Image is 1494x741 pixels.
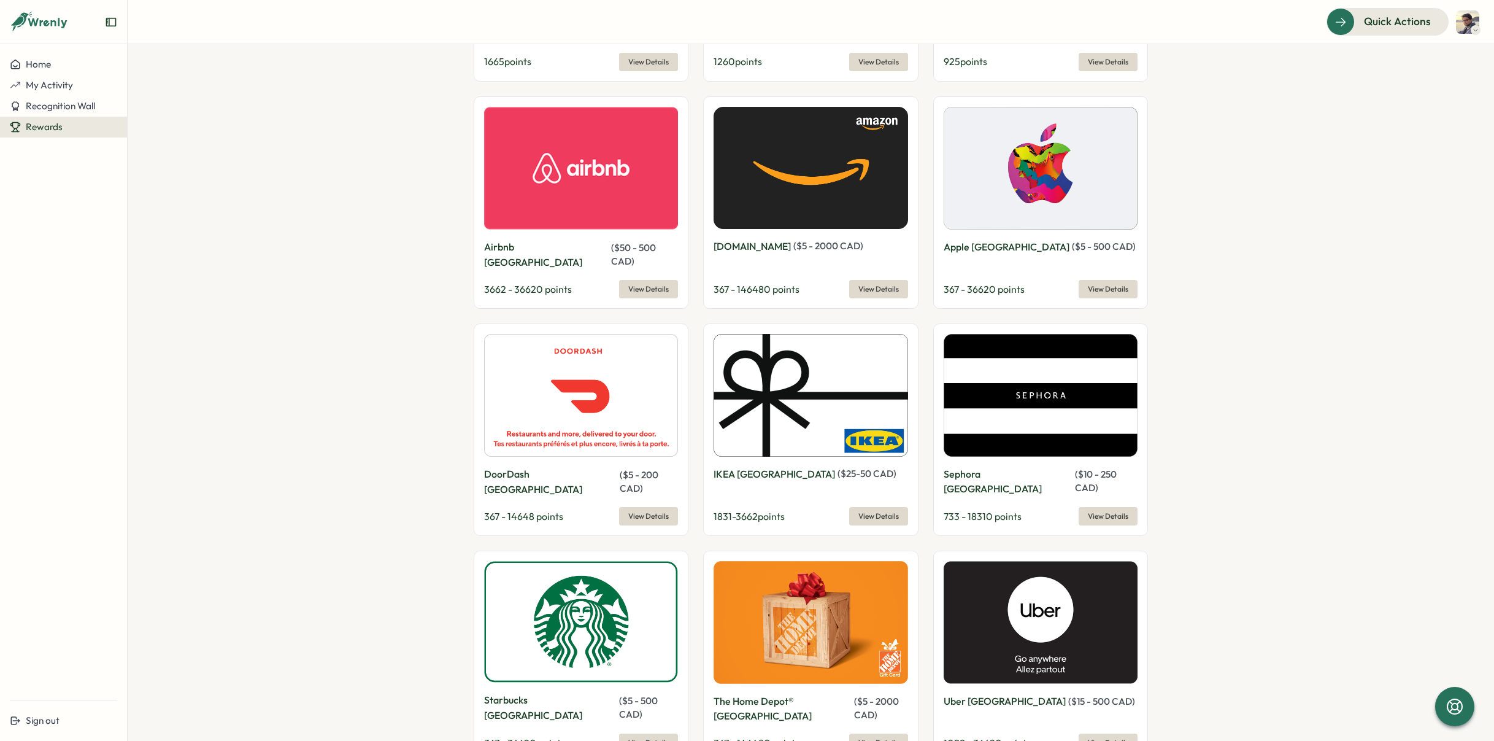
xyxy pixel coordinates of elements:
span: ( $ 5 - 200 CAD ) [620,469,658,494]
span: ( $ 5 - 500 CAD ) [619,695,658,720]
button: Quick Actions [1327,8,1449,35]
button: Expand sidebar [105,16,117,28]
button: View Details [619,507,678,526]
span: Rewards [26,121,63,133]
img: Apple Canada [944,107,1138,230]
img: Starbucks Canada [484,561,679,683]
img: Uber Canada [944,561,1138,684]
span: ( $ 5 - 2000 CAD ) [793,240,863,252]
p: IKEA [GEOGRAPHIC_DATA] [714,467,835,482]
span: View Details [858,508,899,525]
img: The Home Depot® Canada [714,561,908,684]
img: Airbnb Canada [484,107,679,230]
p: Sephora [GEOGRAPHIC_DATA] [944,467,1072,497]
p: The Home Depot® [GEOGRAPHIC_DATA] [714,694,852,724]
span: Quick Actions [1364,14,1431,29]
p: [DOMAIN_NAME] [714,239,791,254]
span: 1831 - 3662 points [714,510,785,522]
button: View Details [1079,507,1138,526]
span: View Details [628,508,669,525]
span: 367 - 36620 points [944,283,1025,295]
p: DoorDash [GEOGRAPHIC_DATA] [484,467,617,497]
span: ( $ 50 - 500 CAD ) [611,242,656,267]
button: View Details [849,53,908,71]
span: ( $ 5 - 500 CAD ) [1072,241,1136,252]
span: 1665 points [484,55,531,68]
span: View Details [1088,281,1128,298]
img: Sephora Canada [944,334,1138,457]
span: 733 - 18310 points [944,510,1022,522]
img: Amazon.ca [714,107,908,229]
p: Apple [GEOGRAPHIC_DATA] [944,239,1069,255]
img: IKEA Canada [714,334,908,457]
span: 367 - 14648 points [484,510,563,522]
span: View Details [1088,508,1128,525]
span: ( $ 5 - 2000 CAD ) [854,696,899,721]
span: Recognition Wall [26,100,95,112]
span: Home [26,58,51,70]
span: ( $ 25 - 50 CAD ) [837,468,896,479]
span: View Details [858,281,899,298]
span: 1260 points [714,55,762,68]
img: Fahim Shahriar [1456,10,1479,34]
button: View Details [849,507,908,526]
span: 925 points [944,55,987,68]
span: Sign out [26,715,60,726]
button: View Details [1079,280,1138,298]
button: View Details [619,280,678,298]
button: View Details [619,53,678,71]
button: View Details [849,280,908,298]
span: 367 - 146480 points [714,283,799,295]
span: 3662 - 36620 points [484,283,572,295]
span: View Details [628,281,669,298]
span: ( $ 15 - 500 CAD ) [1068,696,1135,707]
span: View Details [858,53,899,71]
p: Starbucks [GEOGRAPHIC_DATA] [484,693,617,723]
img: DoorDash Canada [484,334,679,457]
p: Uber [GEOGRAPHIC_DATA] [944,694,1066,709]
span: View Details [1088,53,1128,71]
span: My Activity [26,79,73,91]
span: View Details [628,53,669,71]
p: Airbnb [GEOGRAPHIC_DATA] [484,239,609,270]
span: ( $ 10 - 250 CAD ) [1075,468,1117,494]
button: View Details [1079,53,1138,71]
